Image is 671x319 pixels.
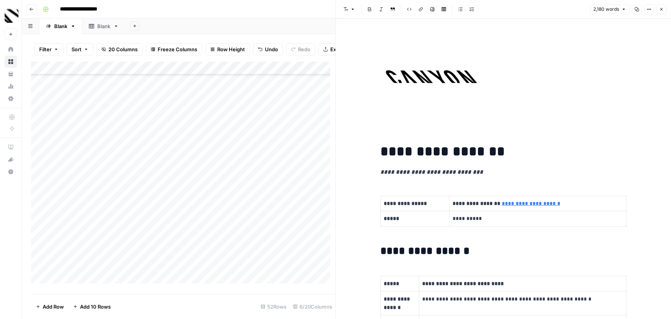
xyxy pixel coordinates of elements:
[54,22,67,30] div: Blank
[80,303,111,311] span: Add 10 Rows
[5,6,17,25] button: Workspace: Canyon
[34,43,63,55] button: Filter
[590,4,629,14] button: 2,180 words
[5,166,17,178] button: Help + Support
[265,45,278,53] span: Undo
[217,45,245,53] span: Row Height
[5,153,17,166] button: What's new?
[82,18,125,34] a: Blank
[205,43,250,55] button: Row Height
[593,6,619,13] span: 2,180 words
[39,45,52,53] span: Filter
[5,68,17,80] a: Your Data
[330,45,358,53] span: Export CSV
[286,43,315,55] button: Redo
[298,45,310,53] span: Redo
[5,154,17,165] div: What's new?
[97,22,110,30] div: Blank
[158,45,197,53] span: Freeze Columns
[31,301,68,313] button: Add Row
[5,55,17,68] a: Browse
[43,303,64,311] span: Add Row
[5,9,18,23] img: Canyon Logo
[108,45,138,53] span: 20 Columns
[39,18,82,34] a: Blank
[67,43,93,55] button: Sort
[97,43,143,55] button: 20 Columns
[146,43,202,55] button: Freeze Columns
[72,45,82,53] span: Sort
[380,40,483,113] img: canyon.png
[5,141,17,153] a: AirOps Academy
[5,43,17,55] a: Home
[318,43,363,55] button: Export CSV
[290,301,336,313] div: 6/20 Columns
[5,80,17,92] a: Usage
[258,301,290,313] div: 52 Rows
[68,301,115,313] button: Add 10 Rows
[253,43,283,55] button: Undo
[5,92,17,105] a: Settings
